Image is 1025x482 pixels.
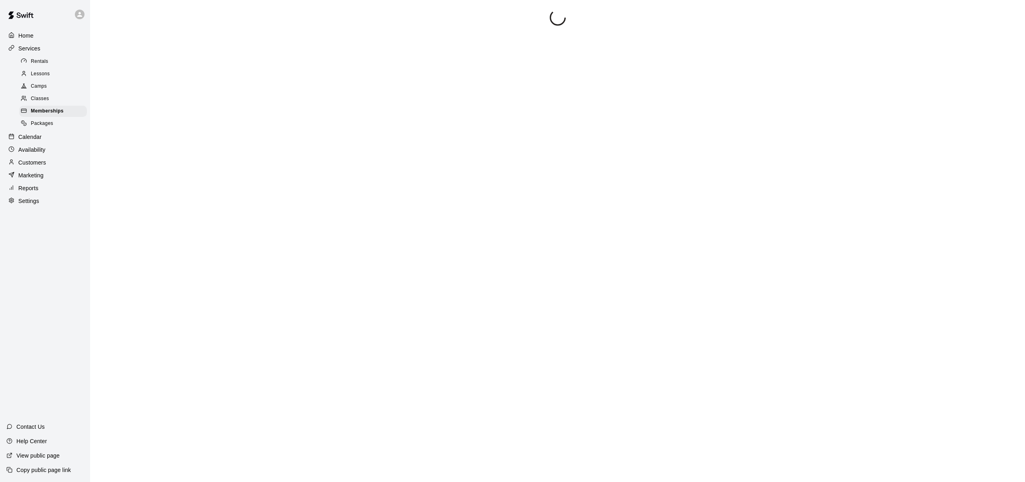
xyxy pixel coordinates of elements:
span: Rentals [31,58,48,66]
p: Help Center [16,437,47,445]
p: View public page [16,452,60,460]
p: Settings [18,197,39,205]
a: Camps [19,80,90,93]
a: Marketing [6,169,84,181]
a: Classes [19,93,90,105]
span: Packages [31,120,53,128]
a: Settings [6,195,84,207]
a: Calendar [6,131,84,143]
a: Availability [6,144,84,156]
div: Rentals [19,56,87,67]
p: Contact Us [16,423,45,431]
a: Memberships [19,105,90,118]
a: Customers [6,157,84,169]
span: Classes [31,95,49,103]
div: Memberships [19,106,87,117]
p: Availability [18,146,46,154]
p: Reports [18,184,38,192]
a: Home [6,30,84,42]
span: Memberships [31,107,64,115]
span: Lessons [31,70,50,78]
a: Packages [19,118,90,130]
a: Lessons [19,68,90,80]
p: Customers [18,159,46,167]
p: Copy public page link [16,466,71,474]
span: Camps [31,82,47,90]
p: Marketing [18,171,44,179]
a: Reports [6,182,84,194]
p: Home [18,32,34,40]
div: Classes [19,93,87,104]
div: Camps [19,81,87,92]
p: Services [18,44,40,52]
div: Packages [19,118,87,129]
div: Lessons [19,68,87,80]
a: Services [6,42,84,54]
p: Calendar [18,133,42,141]
a: Rentals [19,55,90,68]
